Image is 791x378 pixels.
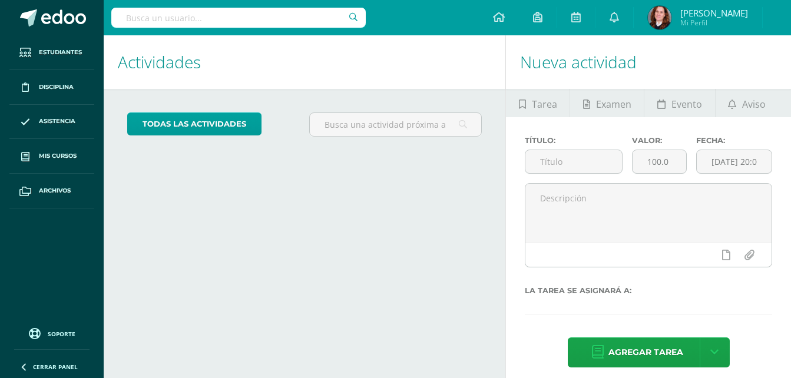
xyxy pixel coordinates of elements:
span: Evento [671,90,702,118]
span: Soporte [48,330,75,338]
span: Mis cursos [39,151,77,161]
span: Mi Perfil [680,18,748,28]
a: Asistencia [9,105,94,140]
h1: Nueva actividad [520,35,777,89]
input: Busca un usuario... [111,8,366,28]
span: Asistencia [39,117,75,126]
label: Valor: [632,136,687,145]
a: Tarea [506,89,570,117]
a: Aviso [716,89,779,117]
a: Examen [570,89,644,117]
span: Estudiantes [39,48,82,57]
span: Cerrar panel [33,363,78,371]
a: Soporte [14,325,90,341]
span: [PERSON_NAME] [680,7,748,19]
span: Aviso [742,90,766,118]
a: Estudiantes [9,35,94,70]
a: Archivos [9,174,94,208]
span: Agregar tarea [608,338,683,367]
input: Busca una actividad próxima aquí... [310,113,481,136]
label: La tarea se asignará a: [525,286,772,295]
span: Archivos [39,186,71,195]
a: todas las Actividades [127,112,262,135]
input: Título [525,150,622,173]
span: Tarea [532,90,557,118]
span: Disciplina [39,82,74,92]
input: Fecha de entrega [697,150,772,173]
h1: Actividades [118,35,491,89]
label: Título: [525,136,623,145]
a: Mis cursos [9,139,94,174]
img: fd0864b42e40efb0ca870be3ccd70d1f.png [648,6,671,29]
label: Fecha: [696,136,772,145]
a: Disciplina [9,70,94,105]
a: Evento [644,89,714,117]
span: Examen [596,90,631,118]
input: Puntos máximos [633,150,686,173]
